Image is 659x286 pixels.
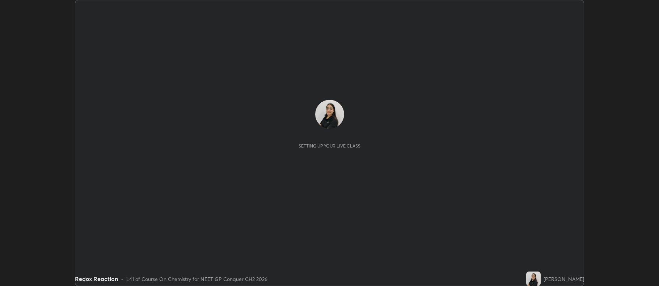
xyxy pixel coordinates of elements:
[121,275,123,283] div: •
[75,274,118,283] div: Redox Reaction
[544,275,584,283] div: [PERSON_NAME]
[526,272,541,286] img: ecece39d808d43ba862a92e68c384f5b.jpg
[299,143,360,149] div: Setting up your live class
[315,100,344,129] img: ecece39d808d43ba862a92e68c384f5b.jpg
[126,275,267,283] div: L41 of Course On Chemistry for NEET GP Conquer CH2 2026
